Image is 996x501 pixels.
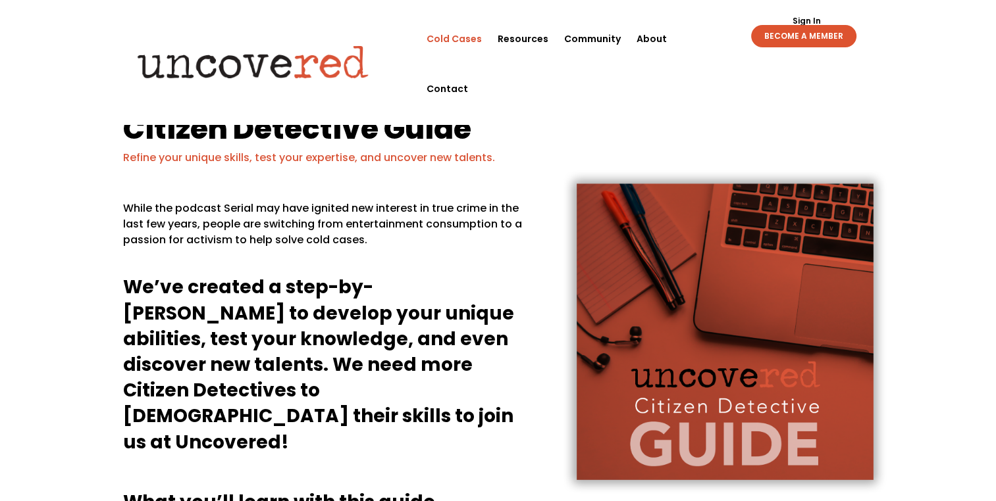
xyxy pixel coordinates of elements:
[751,25,856,47] a: BECOME A MEMBER
[637,14,667,64] a: About
[498,14,548,64] a: Resources
[785,17,828,25] a: Sign In
[427,64,468,114] a: Contact
[123,274,531,461] h4: We’ve created a step-by-[PERSON_NAME] to develop your unique abilities, test your knowledge, and ...
[427,14,482,64] a: Cold Cases
[564,14,621,64] a: Community
[126,36,380,87] img: Uncovered logo
[123,201,531,258] p: While the podcast Serial may have ignited new interest in true crime in the last few years, peopl...
[123,150,874,166] p: Refine your unique skills, test your expertise, and uncover new talents.
[123,114,874,150] h1: Citizen Detective Guide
